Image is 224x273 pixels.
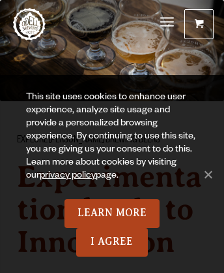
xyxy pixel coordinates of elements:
[160,9,174,37] a: Menu
[76,228,148,257] a: I Agree
[64,199,160,228] a: Learn More
[26,91,198,199] div: This site uses cookies to enhance user experience, analyze site usage and provide a personalized ...
[40,171,96,182] a: privacy policy
[13,8,46,40] a: Odell Home
[201,168,214,181] span: No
